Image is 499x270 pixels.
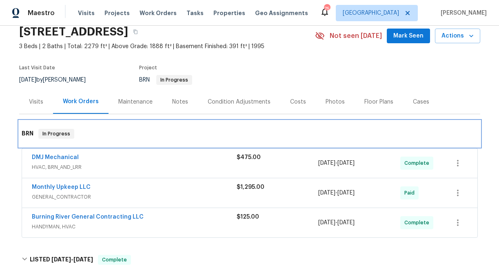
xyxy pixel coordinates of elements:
[39,130,73,138] span: In Progress
[237,184,264,190] span: $1,295.00
[437,9,487,17] span: [PERSON_NAME]
[213,9,245,17] span: Properties
[99,256,130,264] span: Complete
[22,129,33,139] h6: BRN
[337,220,355,226] span: [DATE]
[128,24,143,39] button: Copy Address
[32,193,237,201] span: GENERAL_CONTRACTOR
[208,98,271,106] div: Condition Adjustments
[237,214,259,220] span: $125.00
[157,77,191,82] span: In Progress
[140,9,177,17] span: Work Orders
[30,255,93,265] h6: LISTED
[330,32,382,40] span: Not seen [DATE]
[290,98,306,106] div: Costs
[51,257,93,262] span: -
[393,31,424,41] span: Mark Seen
[186,10,204,16] span: Tasks
[32,163,237,171] span: HVAC, BRN_AND_LRR
[32,155,79,160] a: DMJ Mechanical
[343,9,399,17] span: [GEOGRAPHIC_DATA]
[19,65,55,70] span: Last Visit Date
[32,184,91,190] a: Monthly Upkeep LLC
[364,98,393,106] div: Floor Plans
[318,189,355,197] span: -
[78,9,95,17] span: Visits
[435,29,480,44] button: Actions
[441,31,474,41] span: Actions
[139,65,157,70] span: Project
[139,77,192,83] span: BRN
[19,77,36,83] span: [DATE]
[19,75,95,85] div: by [PERSON_NAME]
[237,155,261,160] span: $475.00
[326,98,345,106] div: Photos
[318,220,335,226] span: [DATE]
[337,190,355,196] span: [DATE]
[337,160,355,166] span: [DATE]
[318,159,355,167] span: -
[32,214,144,220] a: Burning River General Contracting LLC
[28,9,55,17] span: Maestro
[51,257,71,262] span: [DATE]
[19,121,480,147] div: BRN In Progress
[387,29,430,44] button: Mark Seen
[413,98,429,106] div: Cases
[63,97,99,106] div: Work Orders
[404,189,418,197] span: Paid
[19,42,315,51] span: 3 Beds | 2 Baths | Total: 2279 ft² | Above Grade: 1888 ft² | Basement Finished: 391 ft² | 1995
[318,160,335,166] span: [DATE]
[32,223,237,231] span: HANDYMAN, HVAC
[104,9,130,17] span: Projects
[404,159,432,167] span: Complete
[255,9,308,17] span: Geo Assignments
[318,190,335,196] span: [DATE]
[19,28,128,36] h2: [STREET_ADDRESS]
[118,98,153,106] div: Maintenance
[29,98,43,106] div: Visits
[404,219,432,227] span: Complete
[324,5,330,13] div: 75
[318,219,355,227] span: -
[73,257,93,262] span: [DATE]
[172,98,188,106] div: Notes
